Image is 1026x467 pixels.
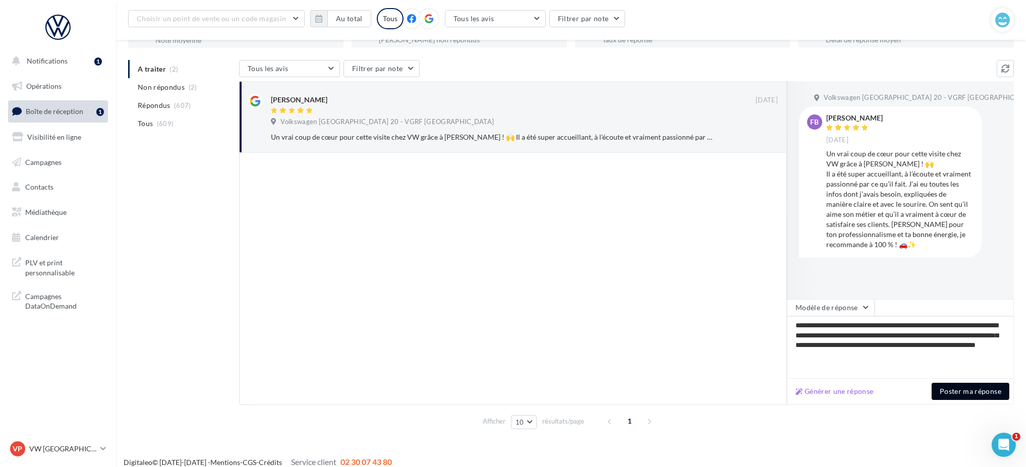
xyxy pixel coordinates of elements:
a: VP VW [GEOGRAPHIC_DATA] 20 [8,439,108,458]
span: Campagnes DataOnDemand [25,289,104,311]
div: 1 [94,57,102,66]
a: Boîte de réception1 [6,100,110,122]
span: 1 [621,413,638,429]
a: Crédits [259,458,282,466]
button: Notifications 1 [6,50,106,72]
span: Visibilité en ligne [27,133,81,141]
span: [DATE] [756,96,778,105]
span: Calendrier [25,233,59,242]
a: Calendrier [6,227,110,248]
span: Tous les avis [248,64,289,73]
span: 10 [516,418,524,426]
iframe: Intercom live chat [992,433,1016,457]
span: Service client [291,457,336,466]
span: Notifications [27,56,68,65]
div: Un vrai coup de cœur pour cette visite chez VW grâce à [PERSON_NAME] ! 🙌 Il a été super accueilla... [271,132,712,142]
span: résultats/page [542,417,584,426]
button: Filtrer par note [344,60,420,77]
div: 1 [96,108,104,116]
span: Choisir un point de vente ou un code magasin [137,14,286,23]
span: FB [811,117,819,127]
span: (2) [189,83,197,91]
a: Campagnes DataOnDemand [6,285,110,315]
span: Médiathèque [25,208,67,216]
a: PLV et print personnalisable [6,252,110,281]
span: 1 [1012,433,1020,441]
span: Répondus [138,100,170,110]
span: Boîte de réception [26,107,83,115]
button: Poster ma réponse [932,383,1009,400]
span: (609) [157,120,174,128]
a: Mentions [210,458,240,466]
button: Choisir un point de vente ou un code magasin [128,10,305,27]
p: VW [GEOGRAPHIC_DATA] 20 [29,444,96,454]
button: Modèle de réponse [787,299,875,316]
a: Visibilité en ligne [6,127,110,148]
span: Opérations [26,82,62,90]
span: Tous les avis [453,14,494,23]
span: VP [13,444,23,454]
span: Contacts [25,183,53,191]
div: [PERSON_NAME] [271,95,327,105]
a: Campagnes [6,152,110,173]
button: Au total [327,10,371,27]
span: Non répondus [138,82,185,92]
span: 02 30 07 43 80 [340,457,392,466]
button: Au total [310,10,371,27]
a: CGS [243,458,256,466]
span: Tous [138,119,153,129]
div: Tous [377,8,404,29]
span: [DATE] [826,136,848,145]
div: [PERSON_NAME] [826,114,883,122]
button: 10 [511,415,537,429]
span: Afficher [483,417,505,426]
a: Digitaleo [124,458,152,466]
span: (607) [174,101,191,109]
a: Opérations [6,76,110,97]
button: Tous les avis [445,10,546,27]
button: Tous les avis [239,60,340,77]
span: PLV et print personnalisable [25,256,104,277]
a: Médiathèque [6,202,110,223]
button: Générer une réponse [791,385,878,397]
button: Filtrer par note [549,10,625,27]
a: Contacts [6,177,110,198]
div: Un vrai coup de cœur pour cette visite chez VW grâce à [PERSON_NAME] ! 🙌 Il a été super accueilla... [826,149,974,250]
span: Volkswagen [GEOGRAPHIC_DATA] 20 - VGRF [GEOGRAPHIC_DATA] [280,118,494,127]
span: Campagnes [25,157,62,166]
span: © [DATE]-[DATE] - - - [124,458,392,466]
